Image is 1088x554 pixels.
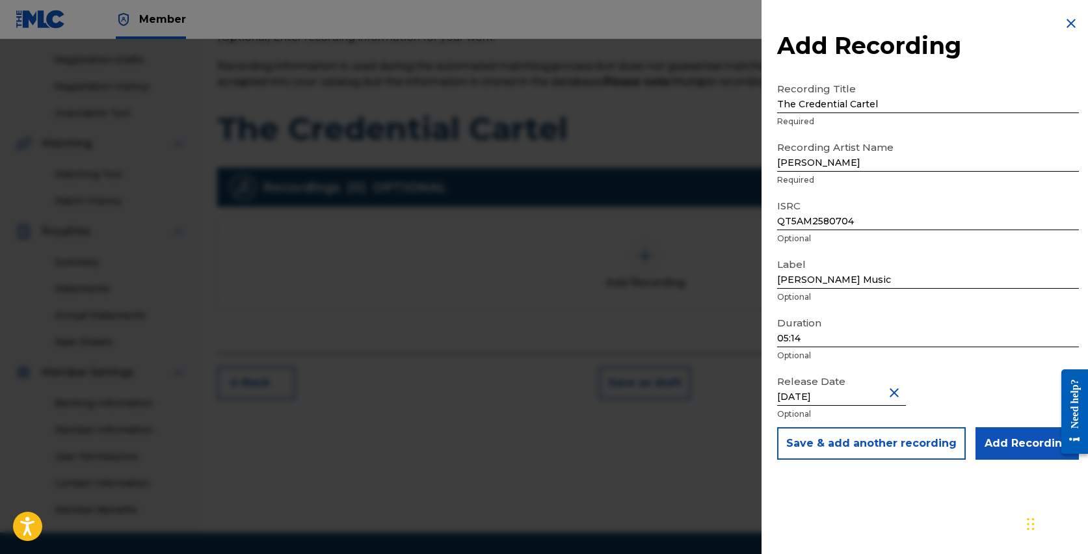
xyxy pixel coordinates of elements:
button: Save & add another recording [777,427,966,460]
iframe: Chat Widget [1023,492,1088,554]
span: Member [139,12,186,27]
div: Drag [1027,505,1035,544]
p: Optional [777,408,1079,420]
img: Top Rightsholder [116,12,131,27]
iframe: Resource Center [1052,359,1088,464]
p: Optional [777,350,1079,362]
p: Required [777,174,1079,186]
p: Optional [777,291,1079,303]
p: Optional [777,233,1079,244]
p: Required [777,116,1079,127]
h2: Add Recording [777,31,1079,60]
button: Close [886,373,906,412]
input: Add Recording [975,427,1079,460]
img: MLC Logo [16,10,66,29]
